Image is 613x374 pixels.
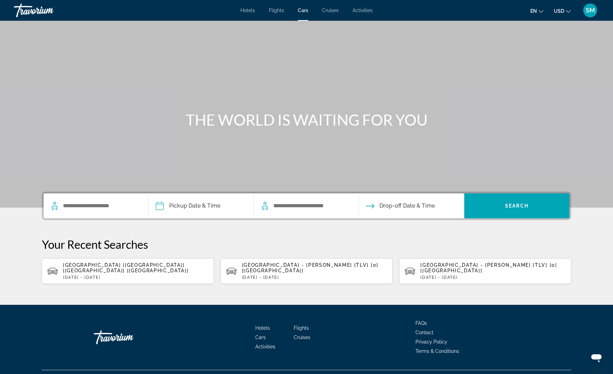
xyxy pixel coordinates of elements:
p: Your Recent Searches [42,237,571,251]
span: en [530,8,537,14]
button: Change currency [554,6,571,16]
button: Drop-off date [366,193,435,218]
button: Search [464,193,569,218]
a: Cruises [322,8,339,13]
span: SM [586,7,595,14]
a: Hotels [255,325,270,331]
button: User Menu [581,3,599,18]
p: [DATE] - [DATE] [420,275,566,280]
span: [GEOGRAPHIC_DATA] - [PERSON_NAME] [TLV] [0] [[GEOGRAPHIC_DATA]] [242,262,378,273]
a: Cars [298,8,308,13]
a: Terms & Conditions [415,348,459,354]
p: [DATE] - [DATE] [242,275,387,280]
button: Pickup date [156,193,220,218]
span: Drop-off Date & Time [379,201,435,211]
button: [GEOGRAPHIC_DATA] - [PERSON_NAME] [TLV] [0] [[GEOGRAPHIC_DATA]][DATE] - [DATE] [221,258,393,284]
a: Flights [294,325,309,331]
h1: THE WORLD IS WAITING FOR YOU [177,111,436,129]
div: Search widget [44,193,569,218]
a: Travorium [94,327,163,348]
button: [GEOGRAPHIC_DATA] [[GEOGRAPHIC_DATA]] [[GEOGRAPHIC_DATA]] [[GEOGRAPHIC_DATA]][DATE] - [DATE] [42,258,214,284]
a: FAQs [415,320,427,326]
p: [DATE] - [DATE] [63,275,208,280]
a: Cruises [294,335,310,340]
span: USD [554,8,564,14]
a: Travorium [14,1,83,19]
span: Search [505,203,529,209]
a: Privacy Policy [415,339,447,345]
a: Contact [415,330,433,335]
span: [GEOGRAPHIC_DATA] - [PERSON_NAME] [TLV] [0] [[GEOGRAPHIC_DATA]] [420,262,557,273]
a: Activities [255,344,275,349]
button: Change language [530,6,543,16]
button: [GEOGRAPHIC_DATA] - [PERSON_NAME] [TLV] [0] [[GEOGRAPHIC_DATA]][DATE] - [DATE] [399,258,571,284]
span: [GEOGRAPHIC_DATA] [[GEOGRAPHIC_DATA]] [[GEOGRAPHIC_DATA]] [[GEOGRAPHIC_DATA]] [63,262,189,273]
a: Hotels [240,8,255,13]
a: Cars [255,335,266,340]
iframe: Button to launch messaging window [585,346,607,368]
a: Flights [269,8,284,13]
a: Activities [353,8,373,13]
